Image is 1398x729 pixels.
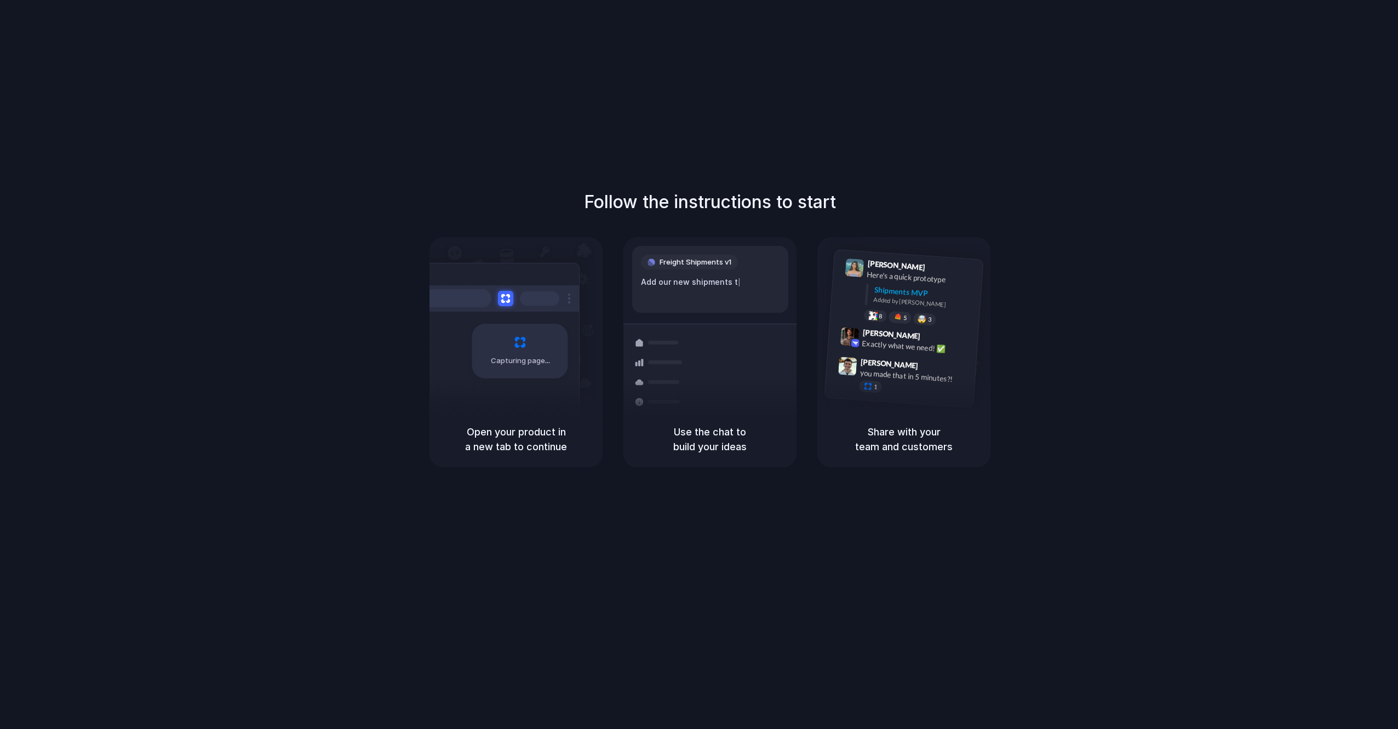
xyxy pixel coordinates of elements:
[867,269,976,288] div: Here's a quick prototype
[862,326,920,342] span: [PERSON_NAME]
[879,313,883,319] span: 8
[867,257,925,273] span: [PERSON_NAME]
[738,278,741,286] span: |
[491,355,552,366] span: Capturing page
[873,295,974,311] div: Added by [PERSON_NAME]
[830,424,977,454] h5: Share with your team and customers
[862,337,971,356] div: Exactly what we need! ✅
[918,315,927,323] div: 🤯
[929,263,951,276] span: 9:41 AM
[874,284,975,302] div: Shipments MVP
[660,257,731,268] span: Freight Shipments v1
[874,384,878,390] span: 1
[637,424,783,454] h5: Use the chat to build your ideas
[860,367,969,386] div: you made that in 5 minutes?!
[928,317,932,323] span: 3
[641,276,780,288] div: Add our new shipments t
[861,356,919,372] span: [PERSON_NAME]
[924,331,946,345] span: 9:42 AM
[443,424,589,454] h5: Open your product in a new tab to continue
[584,189,836,215] h1: Follow the instructions to start
[903,315,907,321] span: 5
[921,361,944,374] span: 9:47 AM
